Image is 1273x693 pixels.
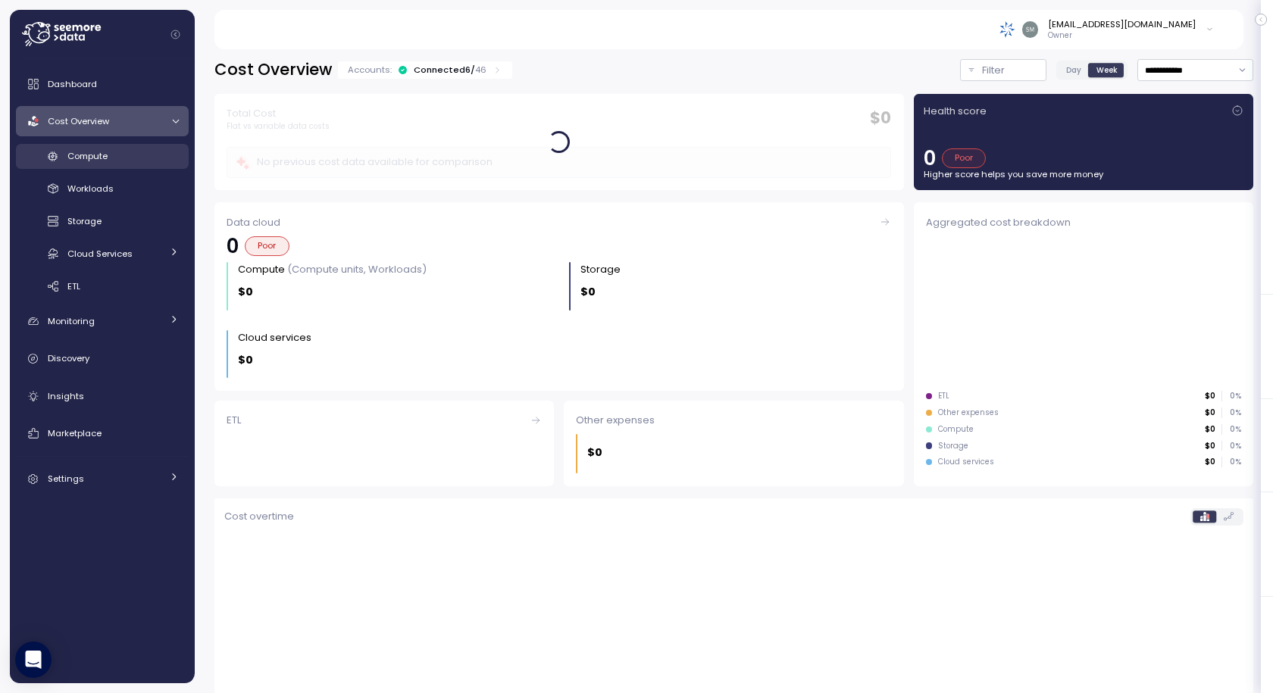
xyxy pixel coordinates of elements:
[1222,424,1240,435] p: 0 %
[924,168,1243,180] p: Higher score helps you save more money
[67,248,133,260] span: Cloud Services
[924,104,987,119] p: Health score
[214,59,332,81] h2: Cost Overview
[227,236,239,256] p: 0
[580,283,596,301] p: $0
[48,390,84,402] span: Insights
[580,262,621,277] div: Storage
[16,144,189,169] a: Compute
[926,215,1241,230] div: Aggregated cost breakdown
[960,59,1046,81] button: Filter
[1222,441,1240,451] p: 0 %
[16,418,189,448] a: Marketplace
[48,427,102,439] span: Marketplace
[67,150,108,162] span: Compute
[16,209,189,234] a: Storage
[48,78,97,90] span: Dashboard
[67,183,114,195] span: Workloads
[1205,424,1215,435] p: $0
[67,280,80,292] span: ETL
[1222,457,1240,467] p: 0 %
[938,441,968,451] div: Storage
[1205,391,1215,401] p: $0
[245,236,289,256] div: Poor
[48,115,109,127] span: Cost Overview
[1048,30,1196,41] p: Owner
[1205,407,1215,418] p: $0
[475,64,486,76] p: 46
[16,344,189,374] a: Discovery
[48,473,84,485] span: Settings
[1222,391,1240,401] p: 0 %
[227,215,891,230] div: Data cloud
[982,63,1005,78] p: Filter
[166,29,185,40] button: Collapse navigation
[287,262,427,276] p: (Compute units, Workloads)
[214,202,904,390] a: Data cloud0PoorCompute (Compute units, Workloads)$0Storage $0Cloud services $0
[348,64,392,76] p: Accounts:
[938,391,949,401] div: ETL
[214,401,554,486] a: ETL
[227,413,542,428] div: ETL
[1066,64,1081,76] span: Day
[238,283,253,301] p: $0
[938,407,999,418] div: Other expenses
[1222,407,1240,418] p: 0 %
[414,64,486,76] div: Connected 6 /
[999,21,1015,37] img: 68790ce639d2d68da1992664.PNG
[924,148,936,168] p: 0
[224,509,294,524] p: Cost overtime
[16,176,189,201] a: Workloads
[1096,64,1118,76] span: Week
[338,61,512,79] div: Accounts:Connected6/46
[938,457,994,467] div: Cloud services
[15,641,52,678] div: Open Intercom Messenger
[1048,18,1196,30] div: [EMAIL_ADDRESS][DOMAIN_NAME]
[938,424,974,435] div: Compute
[1205,441,1215,451] p: $0
[16,273,189,298] a: ETL
[16,306,189,336] a: Monitoring
[238,351,253,369] p: $0
[1205,457,1215,467] p: $0
[16,69,189,99] a: Dashboard
[48,315,95,327] span: Monitoring
[238,262,427,277] div: Compute
[576,413,891,428] div: Other expenses
[16,381,189,411] a: Insights
[48,352,89,364] span: Discovery
[16,464,189,495] a: Settings
[942,148,987,168] div: Poor
[238,330,311,345] div: Cloud services
[67,215,102,227] span: Storage
[587,444,602,461] p: $0
[16,106,189,136] a: Cost Overview
[16,241,189,266] a: Cloud Services
[1022,21,1038,37] img: 8b38840e6dc05d7795a5b5428363ffcd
